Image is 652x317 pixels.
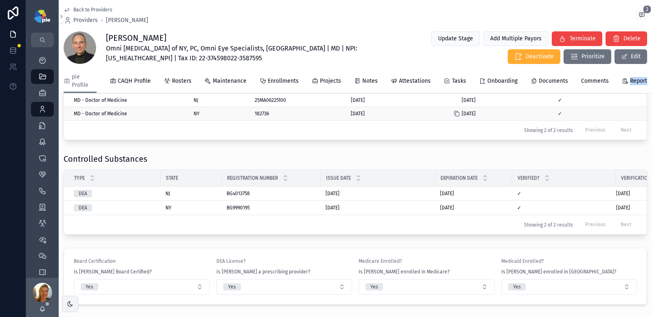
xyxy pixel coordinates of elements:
[110,74,151,90] a: CAQH Profile
[74,279,210,295] button: Select Button
[564,49,611,64] button: Prioritize
[64,70,97,93] a: pie Profile
[570,35,596,43] span: Terminate
[370,283,378,291] div: Yes
[194,97,198,103] span: NJ
[517,190,611,197] a: ✓
[260,74,299,90] a: Enrollments
[462,97,548,103] a: [DATE]
[441,175,478,181] span: Expiration Date
[227,190,250,197] span: BG4013758
[351,110,452,117] a: [DATE]
[391,74,431,90] a: Attestations
[508,49,560,64] button: Deactivate
[213,77,247,85] span: Maintenance
[74,269,152,275] span: Is [PERSON_NAME] Board Certified?
[312,74,341,90] a: Projects
[255,97,341,103] a: 25MA06225100
[462,110,476,117] span: [DATE]
[216,269,311,275] span: Is [PERSON_NAME] a prescribing provider?
[531,74,568,90] a: Documents
[255,110,269,117] span: 182736
[558,110,648,117] a: ✓
[194,97,245,103] a: NJ
[74,204,156,211] a: DEA
[74,110,184,117] a: MD - Doctor of Medicine
[518,175,540,181] span: Verified?
[462,110,548,117] a: [DATE]
[558,97,648,103] a: ✓
[643,5,651,13] span: 2
[74,110,127,117] span: MD - Doctor of Medicine
[166,175,178,181] span: State
[72,73,97,89] span: pie Profile
[440,190,507,197] a: [DATE]
[399,77,431,85] span: Attestations
[34,10,50,23] img: App logo
[74,97,184,103] a: MD - Doctor of Medicine
[359,279,495,295] button: Select Button
[558,97,562,103] span: ✓
[118,77,151,85] span: CAQH Profile
[501,269,617,275] span: Is [PERSON_NAME] enrolled in [GEOGRAPHIC_DATA]?
[359,269,450,275] span: Is [PERSON_NAME] enrolled in Medicare?
[623,35,641,43] span: Delete
[526,53,554,61] span: Deactivate
[227,175,278,181] span: Registration Number
[64,153,147,165] h1: Controlled Substances
[351,110,365,117] span: [DATE]
[517,205,521,211] span: ✓
[326,205,339,211] span: [DATE]
[524,127,573,134] span: Showing 2 of 2 results
[228,283,236,291] div: Yes
[165,190,170,197] span: NJ
[615,49,647,64] button: Edit
[326,175,351,181] span: Issue Date
[440,205,507,211] a: [DATE]
[517,190,521,197] span: ✓
[74,258,116,264] span: Board Certification
[165,205,217,211] a: NY
[216,279,352,295] button: Select Button
[517,205,611,211] a: ✓
[552,31,602,46] button: Terminate
[326,205,430,211] a: [DATE]
[205,74,247,90] a: Maintenance
[351,97,365,103] span: [DATE]
[165,190,217,197] a: NJ
[194,110,200,117] span: NY
[74,97,127,103] span: MD - Doctor of Medicine
[524,222,573,228] span: Showing 2 of 2 results
[26,47,59,278] div: scrollable content
[483,31,548,46] button: Add Multiple Payors
[438,35,473,43] span: Update Stage
[490,35,542,43] span: Add Multiple Payors
[73,7,112,13] span: Back to Providers
[79,204,87,211] div: DEA
[637,10,647,21] button: 2
[64,7,112,13] a: Back to Providers
[582,53,605,61] span: Prioritize
[354,74,378,90] a: Notes
[351,97,452,103] a: [DATE]
[106,32,391,44] h1: [PERSON_NAME]
[431,31,480,46] button: Update Stage
[216,258,246,264] span: DEA License?
[106,44,391,63] span: Omni [MEDICAL_DATA] of NY, PC, Omni Eye Specialists, [GEOGRAPHIC_DATA] | MD | NPI: [US_HEALTHCARE...
[616,190,630,197] span: [DATE]
[501,258,544,264] span: Medicaid Enrolled?
[255,110,341,117] a: 182736
[452,77,466,85] span: Tasks
[326,190,430,197] a: [DATE]
[487,77,518,85] span: Onboarding
[479,74,518,90] a: Onboarding
[86,283,93,291] div: Yes
[440,205,454,211] span: [DATE]
[255,97,286,103] span: 25MA06225100
[164,74,192,90] a: Rosters
[616,205,630,211] span: [DATE]
[359,258,402,264] span: Medicare Enrolled?
[539,77,568,85] span: Documents
[581,77,609,85] span: Comments
[74,175,85,181] span: Type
